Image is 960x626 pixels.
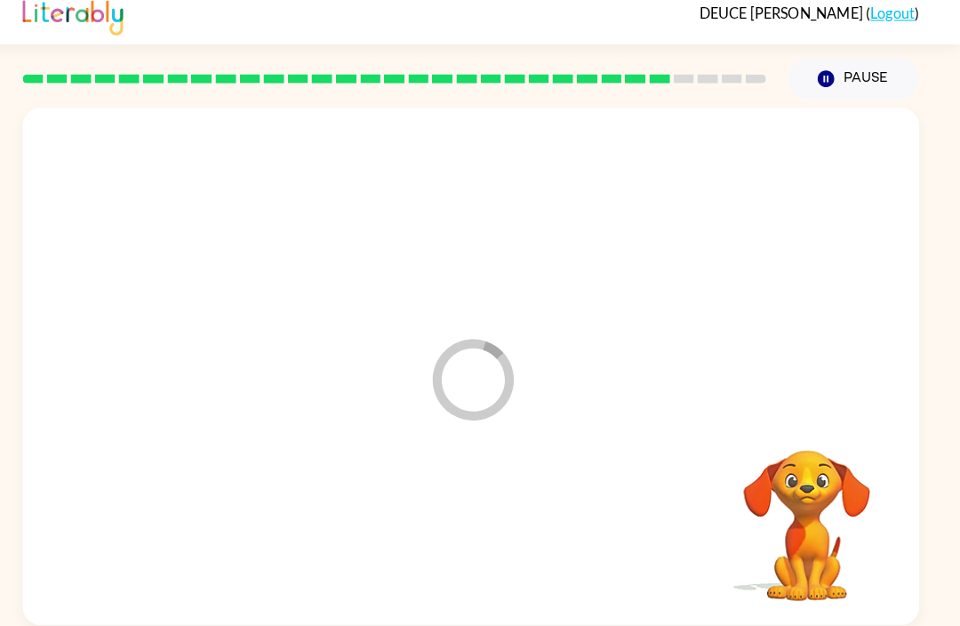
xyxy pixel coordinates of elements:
button: Pause [791,68,920,109]
div: ( ) [704,16,920,33]
span: DEUCE [PERSON_NAME] [704,16,868,33]
img: Literably [40,7,139,46]
video: Your browser must support playing .mp4 files to use Literably. Please try using another browser. [721,426,899,604]
a: Logout [872,16,916,33]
